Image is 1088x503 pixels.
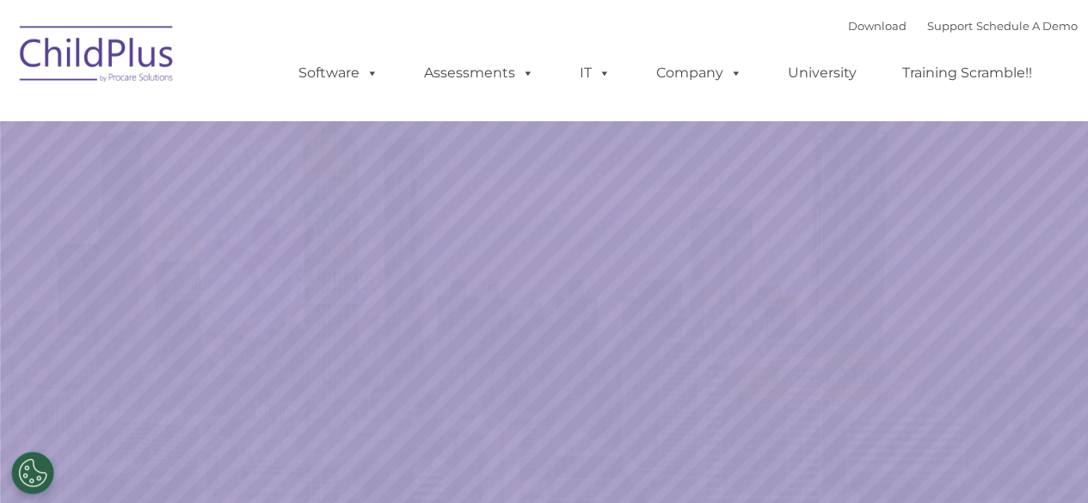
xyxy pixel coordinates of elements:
a: IT [562,56,628,90]
a: Training Scramble!! [885,56,1049,90]
a: Schedule A Demo [976,19,1078,33]
font: | [848,19,1078,33]
img: ChildPlus by Procare Solutions [11,14,183,100]
a: Assessments [407,56,551,90]
a: Learn More [739,350,923,398]
a: University [771,56,874,90]
a: Download [848,19,907,33]
a: Company [639,56,759,90]
a: Support [927,19,973,33]
a: Software [281,56,396,90]
button: Cookies Settings [11,451,54,494]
